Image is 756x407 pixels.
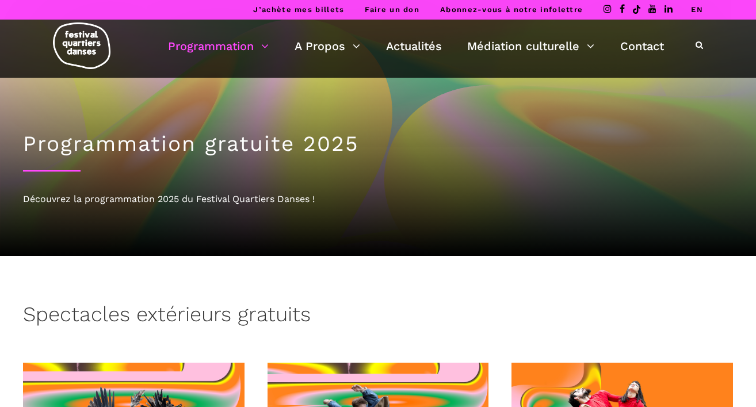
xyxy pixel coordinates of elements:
h3: Spectacles extérieurs gratuits [23,302,311,331]
a: J’achète mes billets [253,5,344,14]
a: Programmation [168,36,269,56]
a: Actualités [386,36,442,56]
a: Médiation culturelle [467,36,594,56]
a: EN [691,5,703,14]
h1: Programmation gratuite 2025 [23,131,733,157]
img: logo-fqd-med [53,22,110,69]
div: Découvrez la programmation 2025 du Festival Quartiers Danses ! [23,192,733,207]
a: Abonnez-vous à notre infolettre [440,5,583,14]
a: A Propos [295,36,360,56]
a: Faire un don [365,5,419,14]
a: Contact [620,36,664,56]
